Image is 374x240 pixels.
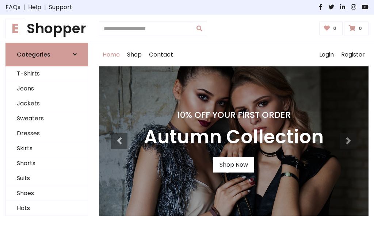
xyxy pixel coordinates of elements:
h4: 10% Off Your First Order [144,110,324,120]
a: 0 [319,22,343,35]
a: Hats [6,201,88,216]
a: Dresses [6,126,88,141]
a: FAQs [5,3,20,12]
a: Suits [6,171,88,186]
span: 0 [357,25,364,32]
span: | [20,3,28,12]
h6: Categories [17,51,50,58]
a: 0 [344,22,369,35]
a: Help [28,3,41,12]
a: Contact [145,43,177,66]
h3: Autumn Collection [144,126,324,148]
a: Shorts [6,156,88,171]
a: EShopper [5,20,88,37]
span: 0 [331,25,338,32]
a: T-Shirts [6,66,88,81]
a: Shoes [6,186,88,201]
a: Register [337,43,369,66]
a: Sweaters [6,111,88,126]
a: Jeans [6,81,88,96]
a: Home [99,43,123,66]
a: Jackets [6,96,88,111]
a: Categories [5,43,88,66]
a: Login [316,43,337,66]
span: | [41,3,49,12]
h1: Shopper [5,20,88,37]
a: Skirts [6,141,88,156]
a: Shop [123,43,145,66]
span: E [5,19,25,38]
a: Shop Now [213,157,254,173]
a: Support [49,3,72,12]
